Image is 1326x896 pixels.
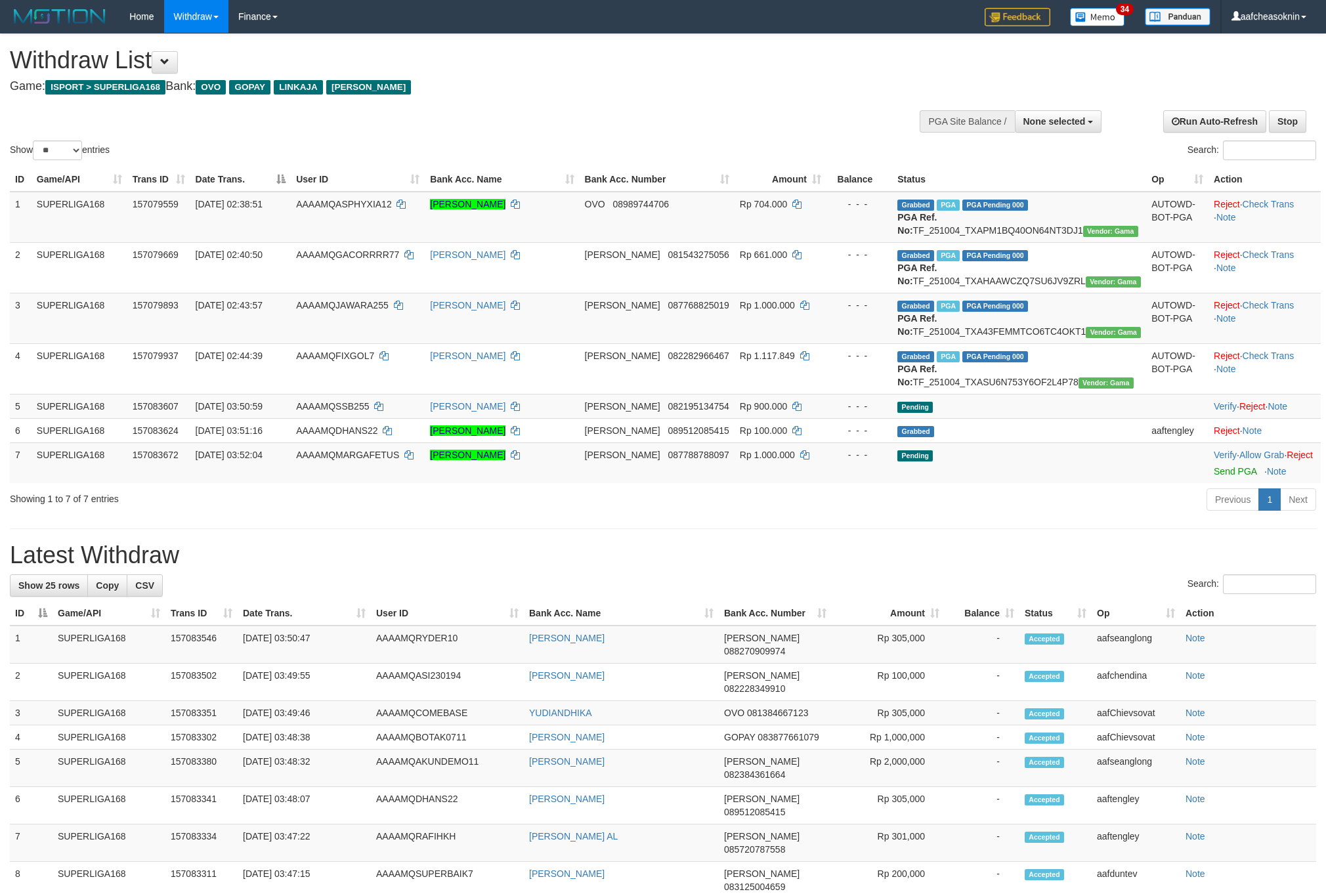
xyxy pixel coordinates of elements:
[10,442,32,483] td: 7
[10,626,53,664] td: 1
[53,787,165,824] td: SUPERLIGA168
[719,601,832,626] th: Bank Acc. Number: activate to sort column ascending
[53,664,165,701] td: SUPERLIGA168
[832,448,887,461] div: - - -
[724,646,785,656] span: Copy 088270909974 to clipboard
[1116,3,1134,15] span: 34
[238,824,371,862] td: [DATE] 03:47:22
[430,351,505,361] a: [PERSON_NAME]
[53,824,165,862] td: SUPERLIGA168
[296,401,369,412] span: AAAAMQSSB255
[585,300,660,310] span: [PERSON_NAME]
[1086,327,1141,338] span: Vendor URL: https://trx31.1velocity.biz
[897,263,937,286] b: PGA Ref. No:
[529,708,592,718] a: YUDIANDHIKA
[1243,249,1294,260] a: Check Trans
[45,80,165,95] span: ISPORT > SUPERLIGA168
[127,167,190,192] th: Trans ID: activate to sort column ascending
[832,198,887,211] div: - - -
[724,794,800,804] span: [PERSON_NAME]
[1092,601,1180,626] th: Op: activate to sort column ascending
[945,725,1019,750] td: -
[1258,488,1281,511] a: 1
[165,626,238,664] td: 157083546
[1146,167,1208,192] th: Op: activate to sort column ascending
[1208,167,1321,192] th: Action
[1216,212,1236,223] a: Note
[612,199,669,209] span: Copy 08989744706 to clipboard
[32,442,127,483] td: SUPERLIGA168
[585,401,660,412] span: [PERSON_NAME]
[740,300,795,310] span: Rp 1.000.000
[585,425,660,436] span: [PERSON_NAME]
[196,80,226,95] span: OVO
[962,200,1028,211] span: PGA Pending
[1214,401,1237,412] a: Verify
[1086,276,1141,288] span: Vendor URL: https://trx31.1velocity.biz
[1186,633,1205,643] a: Note
[529,670,605,681] a: [PERSON_NAME]
[945,601,1019,626] th: Balance: activate to sort column ascending
[724,769,785,780] span: Copy 082384361664 to clipboard
[18,580,79,591] span: Show 25 rows
[1207,488,1259,511] a: Previous
[135,580,154,591] span: CSV
[196,300,263,310] span: [DATE] 02:43:57
[296,351,374,361] span: AAAAMQFIXGOL7
[1223,140,1316,160] input: Search:
[165,701,238,725] td: 157083351
[724,807,785,817] span: Copy 089512085415 to clipboard
[1208,394,1321,418] td: · ·
[945,664,1019,701] td: -
[1092,824,1180,862] td: aaftengley
[10,47,871,74] h1: Withdraw List
[1083,226,1138,237] span: Vendor URL: https://trx31.1velocity.biz
[668,300,729,310] span: Copy 087768825019 to clipboard
[53,701,165,725] td: SUPERLIGA168
[133,450,179,460] span: 157083672
[238,601,371,626] th: Date Trans.: activate to sort column ascending
[1214,425,1240,436] a: Reject
[430,450,505,460] a: [PERSON_NAME]
[165,725,238,750] td: 157083302
[529,794,605,804] a: [PERSON_NAME]
[10,487,543,505] div: Showing 1 to 7 of 7 entries
[296,300,389,310] span: AAAAMQJAWARA255
[585,450,660,460] span: [PERSON_NAME]
[832,349,887,362] div: - - -
[1223,574,1316,594] input: Search:
[585,351,660,361] span: [PERSON_NAME]
[832,664,945,701] td: Rp 100,000
[1208,293,1321,343] td: · ·
[1214,466,1256,477] a: Send PGA
[529,633,605,643] a: [PERSON_NAME]
[274,80,323,95] span: LINKAJA
[945,787,1019,824] td: -
[291,167,425,192] th: User ID: activate to sort column ascending
[945,824,1019,862] td: -
[735,167,826,192] th: Amount: activate to sort column ascending
[832,601,945,626] th: Amount: activate to sort column ascending
[133,401,179,412] span: 157083607
[740,351,795,361] span: Rp 1.117.849
[10,701,53,725] td: 3
[371,787,524,824] td: AAAAMQDHANS22
[1243,300,1294,310] a: Check Trans
[430,425,505,436] a: [PERSON_NAME]
[937,200,960,211] span: Marked by aafandaneth
[937,351,960,362] span: Marked by aafandaneth
[371,664,524,701] td: AAAAMQASI230194
[740,401,787,412] span: Rp 900.000
[1214,300,1240,310] a: Reject
[668,401,729,412] span: Copy 082195134754 to clipboard
[10,293,32,343] td: 3
[1025,832,1064,843] span: Accepted
[10,542,1316,568] h1: Latest Withdraw
[724,732,755,742] span: GOPAY
[430,300,505,310] a: [PERSON_NAME]
[133,300,179,310] span: 157079893
[87,574,127,597] a: Copy
[53,750,165,787] td: SUPERLIGA168
[1216,364,1236,374] a: Note
[371,824,524,862] td: AAAAMQRAFIHKH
